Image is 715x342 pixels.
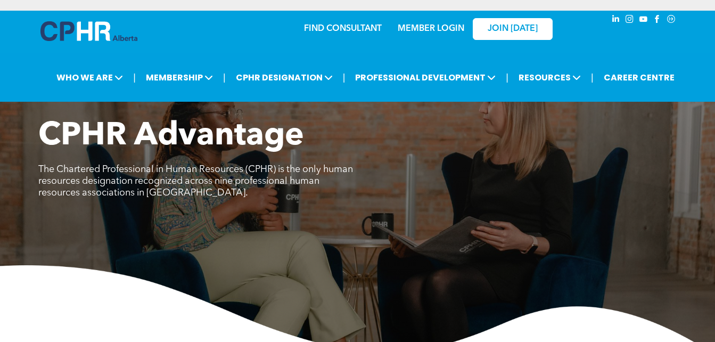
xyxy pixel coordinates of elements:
span: RESOURCES [515,68,584,87]
li: | [223,67,226,88]
span: CPHR DESIGNATION [233,68,336,87]
span: JOIN [DATE] [488,24,538,34]
span: The Chartered Professional in Human Resources (CPHR) is the only human resources designation reco... [38,165,353,198]
a: instagram [624,13,636,28]
a: facebook [652,13,663,28]
span: MEMBERSHIP [143,68,216,87]
img: A blue and white logo for cp alberta [40,21,137,41]
a: MEMBER LOGIN [398,25,464,33]
li: | [133,67,136,88]
a: JOIN [DATE] [473,18,553,40]
span: CPHR Advantage [38,120,304,152]
span: PROFESSIONAL DEVELOPMENT [352,68,499,87]
li: | [591,67,594,88]
a: linkedin [610,13,622,28]
li: | [343,67,346,88]
a: FIND CONSULTANT [304,25,382,33]
a: youtube [638,13,650,28]
li: | [506,67,508,88]
a: Social network [665,13,677,28]
span: WHO WE ARE [53,68,126,87]
a: CAREER CENTRE [601,68,678,87]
